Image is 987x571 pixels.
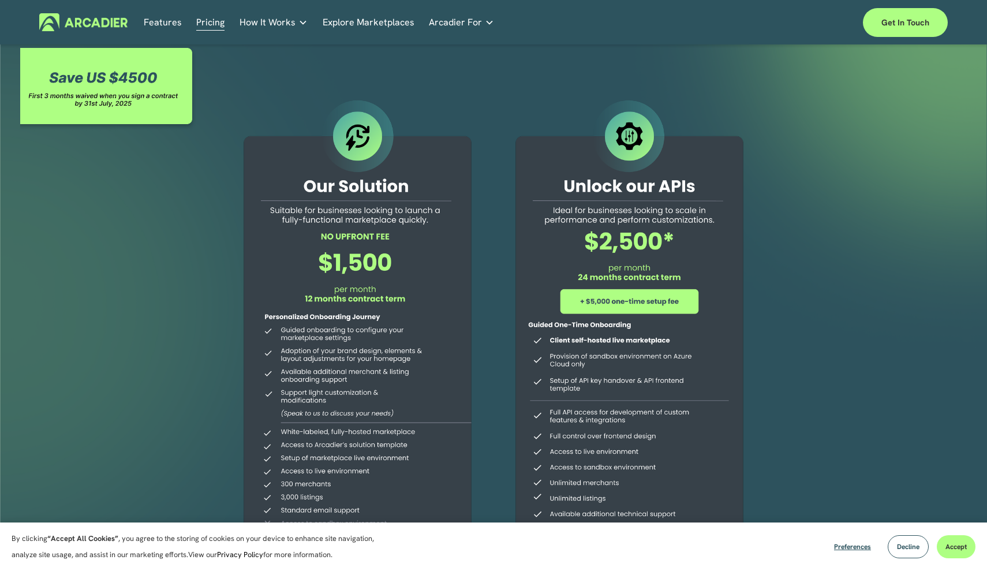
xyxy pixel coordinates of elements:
a: Features [144,13,182,31]
a: Explore Marketplaces [323,13,414,31]
img: Arcadier [39,13,128,31]
span: Preferences [834,542,871,551]
button: Accept [937,535,975,558]
span: Arcadier For [429,14,482,31]
button: Preferences [825,535,880,558]
button: Decline [888,535,929,558]
a: Privacy Policy [217,550,263,559]
a: Get in touch [863,8,948,37]
a: Pricing [196,13,225,31]
span: Accept [945,542,967,551]
span: Decline [897,542,919,551]
strong: “Accept All Cookies” [47,533,118,543]
p: By clicking , you agree to the storing of cookies on your device to enhance site navigation, anal... [12,531,387,563]
a: folder dropdown [240,13,308,31]
a: folder dropdown [429,13,494,31]
span: How It Works [240,14,296,31]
